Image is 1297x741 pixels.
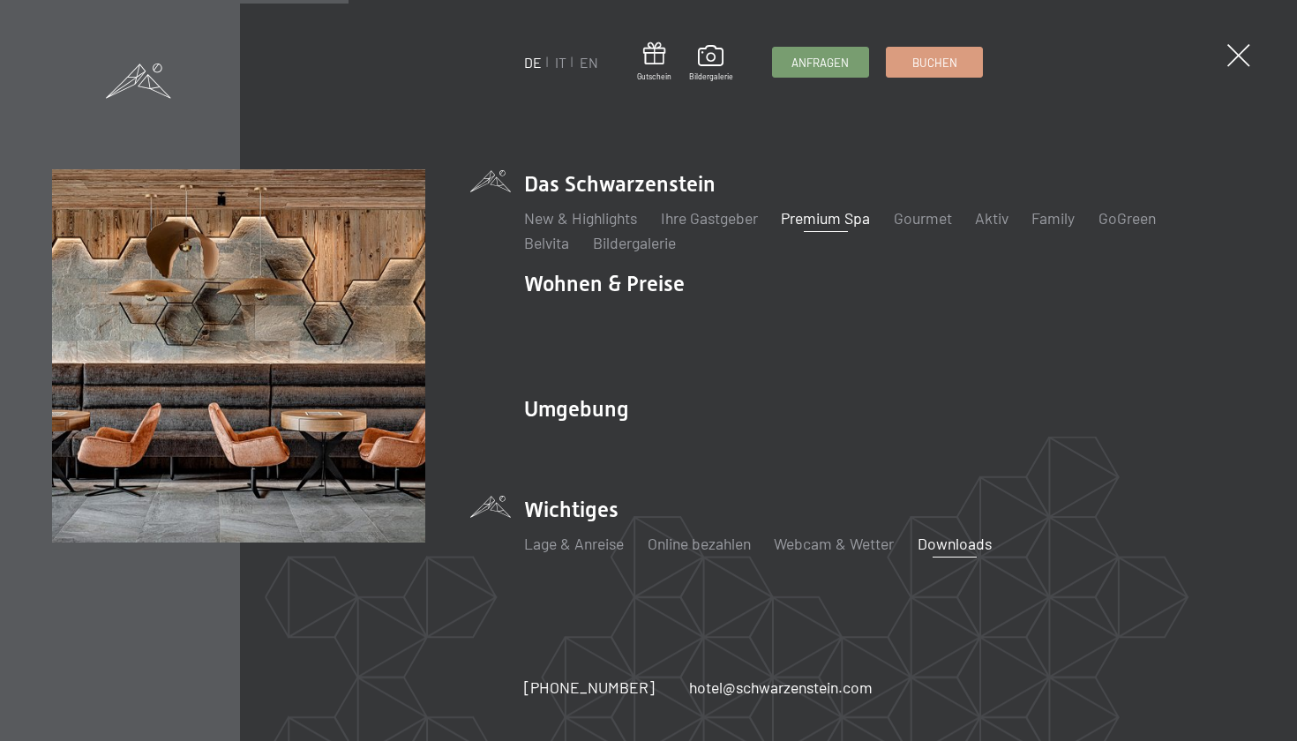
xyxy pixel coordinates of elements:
[1098,208,1156,228] a: GoGreen
[524,54,542,71] a: DE
[894,208,952,228] a: Gourmet
[637,71,671,82] span: Gutschein
[648,534,751,553] a: Online bezahlen
[689,45,733,82] a: Bildergalerie
[918,534,992,553] a: Downloads
[580,54,598,71] a: EN
[593,233,676,252] a: Bildergalerie
[912,55,957,71] span: Buchen
[524,208,637,228] a: New & Highlights
[524,534,624,553] a: Lage & Anreise
[689,677,873,699] a: hotel@schwarzenstein.com
[637,42,671,82] a: Gutschein
[791,55,849,71] span: Anfragen
[555,54,566,71] a: IT
[524,233,569,252] a: Belvita
[689,71,733,82] span: Bildergalerie
[524,677,655,699] a: [PHONE_NUMBER]
[781,208,870,228] a: Premium Spa
[774,534,894,553] a: Webcam & Wetter
[52,169,425,543] img: Wellnesshotels - Bar - Spieltische - Kinderunterhaltung
[773,48,868,77] a: Anfragen
[975,208,1008,228] a: Aktiv
[524,677,655,697] span: [PHONE_NUMBER]
[887,48,982,77] a: Buchen
[661,208,758,228] a: Ihre Gastgeber
[1031,208,1075,228] a: Family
